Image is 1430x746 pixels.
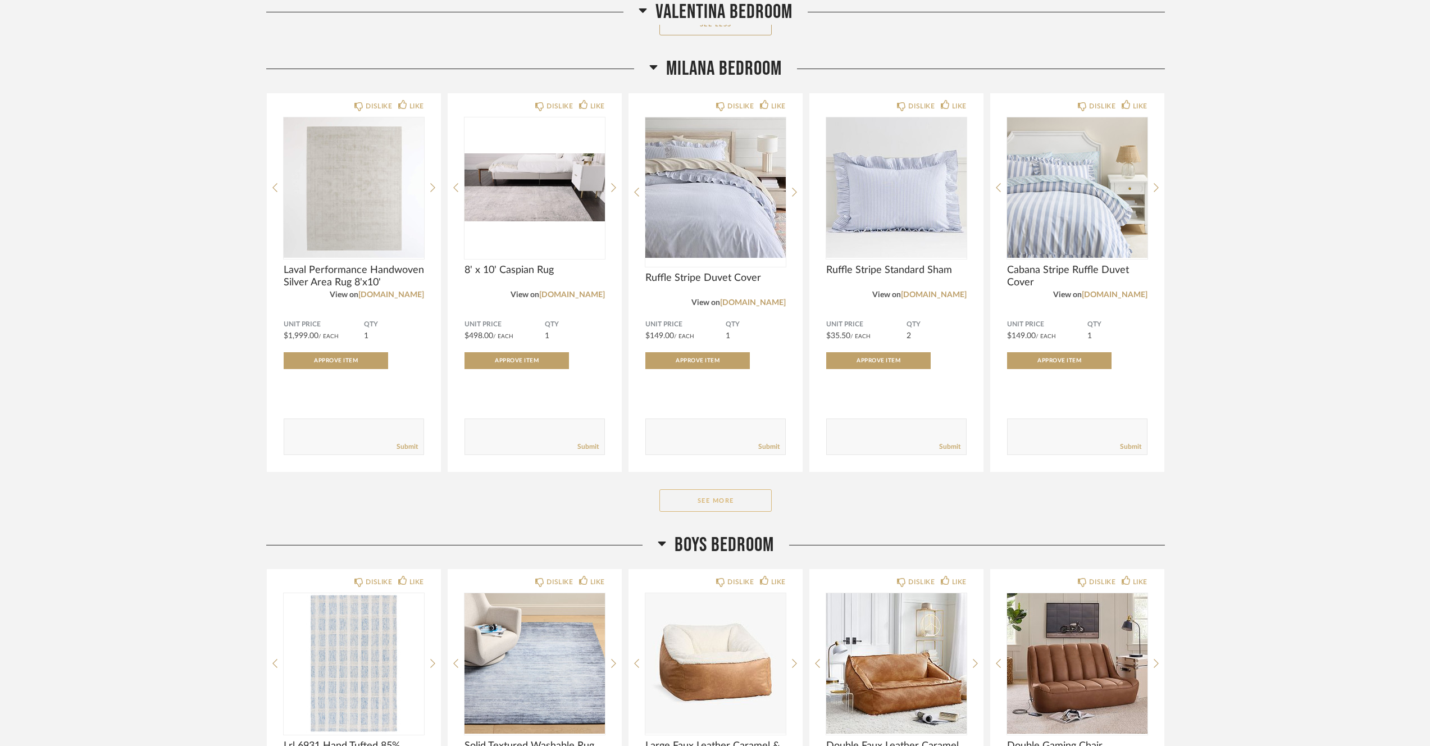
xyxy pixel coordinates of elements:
div: DISLIKE [547,576,573,588]
img: undefined [645,117,786,258]
span: Unit Price [1007,320,1087,329]
span: 8' x 10' Caspian Rug [464,264,605,276]
div: DISLIKE [727,101,754,112]
div: LIKE [590,101,605,112]
a: [DOMAIN_NAME] [358,291,424,299]
span: $149.00 [645,332,674,340]
a: [DOMAIN_NAME] [901,291,967,299]
a: Submit [939,442,960,452]
span: QTY [907,320,967,329]
div: LIKE [1133,101,1147,112]
button: Approve Item [1007,352,1112,369]
span: Laval Performance Handwoven Silver Area Rug 8'x10' [284,264,424,289]
span: / Each [674,334,694,339]
span: QTY [1087,320,1147,329]
span: $1,999.00 [284,332,318,340]
a: [DOMAIN_NAME] [1082,291,1147,299]
span: Approve Item [676,358,719,363]
a: Submit [397,442,418,452]
span: Unit Price [645,320,726,329]
span: View on [330,291,358,299]
div: DISLIKE [366,576,392,588]
img: undefined [826,117,967,258]
a: Submit [758,442,780,452]
div: LIKE [409,576,424,588]
span: BOYS BEDROOM [675,533,774,557]
img: undefined [1007,117,1147,258]
span: Ruffle Stripe Standard Sham [826,264,967,276]
div: LIKE [1133,576,1147,588]
span: / Each [493,334,513,339]
span: 1 [545,332,549,340]
a: Submit [1120,442,1141,452]
div: LIKE [952,101,967,112]
button: Approve Item [464,352,569,369]
button: Approve Item [284,352,388,369]
span: Unit Price [284,320,364,329]
span: Approve Item [1037,358,1081,363]
span: Cabana Stripe Ruffle Duvet Cover [1007,264,1147,289]
span: $149.00 [1007,332,1036,340]
span: Unit Price [464,320,545,329]
span: $498.00 [464,332,493,340]
div: 0 [645,117,786,258]
div: LIKE [590,576,605,588]
img: undefined [284,593,424,734]
span: QTY [364,320,424,329]
span: Unit Price [826,320,907,329]
img: undefined [826,593,967,734]
img: undefined [645,593,786,734]
span: View on [1053,291,1082,299]
button: Approve Item [826,352,931,369]
span: Approve Item [314,358,358,363]
span: 1 [1087,332,1092,340]
span: 2 [907,332,911,340]
div: LIKE [952,576,967,588]
span: QTY [726,320,786,329]
a: [DOMAIN_NAME] [720,299,786,307]
div: DISLIKE [727,576,754,588]
span: QTY [545,320,605,329]
span: View on [691,299,720,307]
span: Approve Item [495,358,539,363]
img: undefined [284,117,424,258]
div: DISLIKE [366,101,392,112]
div: LIKE [409,101,424,112]
span: View on [511,291,539,299]
div: DISLIKE [908,101,935,112]
span: 1 [364,332,368,340]
img: undefined [464,117,605,258]
span: View on [872,291,901,299]
span: 1 [726,332,730,340]
div: DISLIKE [547,101,573,112]
span: $35.50 [826,332,850,340]
img: undefined [1007,593,1147,734]
div: LIKE [771,576,786,588]
div: DISLIKE [1089,101,1115,112]
a: Submit [577,442,599,452]
div: DISLIKE [908,576,935,588]
span: MILANA BEDROOM [666,57,782,81]
span: Ruffle Stripe Duvet Cover [645,272,786,284]
span: Approve Item [857,358,900,363]
img: undefined [464,593,605,734]
span: / Each [850,334,871,339]
a: [DOMAIN_NAME] [539,291,605,299]
div: DISLIKE [1089,576,1115,588]
button: Approve Item [645,352,750,369]
span: / Each [318,334,339,339]
button: See More [659,489,772,512]
button: See Less [659,13,772,35]
div: LIKE [771,101,786,112]
span: / Each [1036,334,1056,339]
